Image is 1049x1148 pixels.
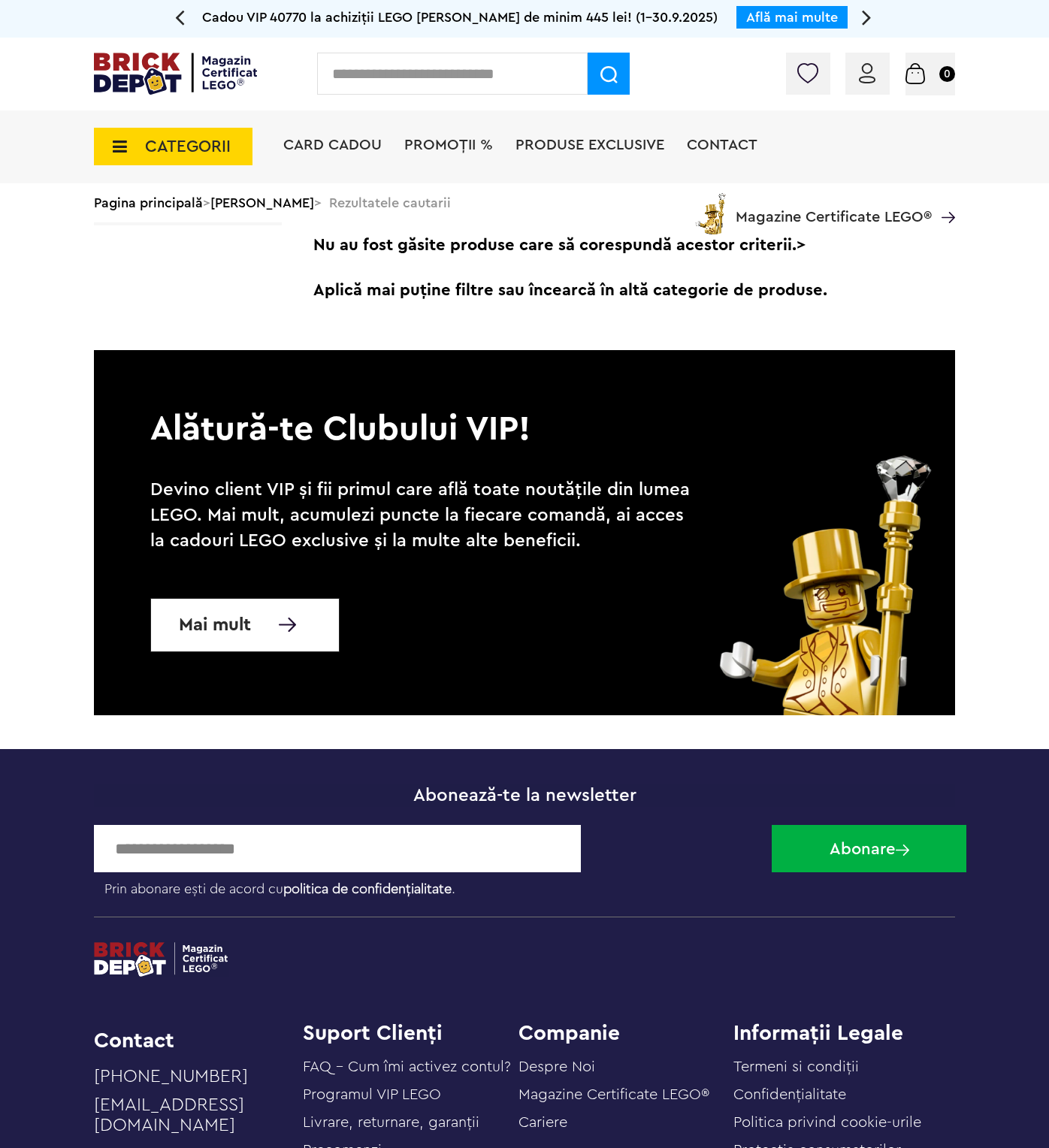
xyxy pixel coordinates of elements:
a: Cariere [518,1115,567,1130]
a: Politica privind cookie-urile [733,1115,921,1130]
a: Magazine Certificate LEGO® [932,190,955,205]
img: footerlogo [94,941,229,977]
span: Abonează-te la newsletter [413,787,636,805]
span: Mai mult [179,618,251,633]
h4: Suport Clienți [303,1023,518,1044]
a: Programul VIP LEGO [303,1087,441,1102]
small: 0 [939,66,955,82]
li: Contact [94,1030,284,1051]
label: Prin abonare ești de acord cu . [94,872,760,898]
span: Aplică mai puține filtre sau încearcă în altă categorie de produse. [301,267,955,313]
span: Nu au fost găsite produse care să corespundă acestor criterii.> [301,222,955,267]
a: PROMOȚII % [404,137,493,153]
a: FAQ - Cum îmi activez contul? [303,1059,511,1074]
p: Alătură-te Clubului VIP! [94,350,955,452]
span: Magazine Certificate LEGO® [736,190,932,225]
a: Confidențialitate [733,1087,846,1102]
a: Termeni si condiții [733,1059,859,1074]
a: [PHONE_NUMBER] [94,1067,284,1095]
img: Abonare [896,844,909,856]
a: Contact [687,137,757,153]
a: Livrare, returnare, garanţii [303,1115,479,1130]
p: Devino client VIP și fii primul care află toate noutățile din lumea LEGO. Mai mult, acumulezi pun... [150,477,699,554]
a: Află mai multe [746,11,838,24]
a: Despre Noi [518,1059,595,1074]
a: Mai mult [150,598,340,652]
a: [EMAIL_ADDRESS][DOMAIN_NAME] [94,1095,284,1144]
a: Produse exclusive [515,137,664,153]
h4: Informații Legale [733,1023,949,1044]
a: Magazine Certificate LEGO® [518,1087,709,1102]
img: vip_page_image [703,455,955,715]
span: CATEGORII [145,138,231,155]
a: Card Cadou [283,137,382,153]
img: Mai multe informatii [279,618,296,632]
span: Cadou VIP 40770 la achiziții LEGO [PERSON_NAME] de minim 445 lei! (1-30.9.2025) [202,11,718,24]
button: Abonare [772,825,966,872]
h4: Companie [518,1023,734,1044]
a: politica de confidențialitate [283,882,452,896]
